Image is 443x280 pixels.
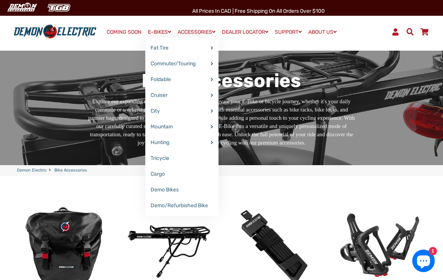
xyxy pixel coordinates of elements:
a: ABOUT US [306,27,339,38]
a: COMING SOON [104,27,144,38]
span: Explore our expanding range of accessories tailored to elevate your E-Bike or bicycle journey, wh... [88,98,355,146]
a: Hunting [145,135,218,151]
a: SUPPORT [272,27,304,38]
h1: Bike Accessories [87,69,356,92]
a: ACCESSORIES [175,27,218,38]
a: Foldable [145,72,218,87]
a: Demon Electric [17,167,47,174]
img: Demon Electric logo [11,23,99,40]
a: Demo Bikes [145,182,218,198]
a: Cargo [145,166,218,182]
a: Mountain [145,119,218,135]
img: TGB Canada [44,2,74,14]
inbox-online-store-chat: Shopify online store chat [410,250,437,274]
a: DEALER LOCATOR [219,27,271,38]
a: Fat Tire [145,40,218,56]
a: City [145,103,218,119]
a: Tricycle [145,151,218,166]
a: Demo/Refurbished Bike [145,198,218,214]
span: Bike Accessories [54,167,87,174]
a: Commuter/Touring [145,56,218,72]
span: All Prices in CAD | Free shipping on all orders over $100 [192,8,325,14]
img: Demon Electric [4,2,40,14]
a: Cruiser [145,87,218,103]
a: E-BIKES [145,27,174,38]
